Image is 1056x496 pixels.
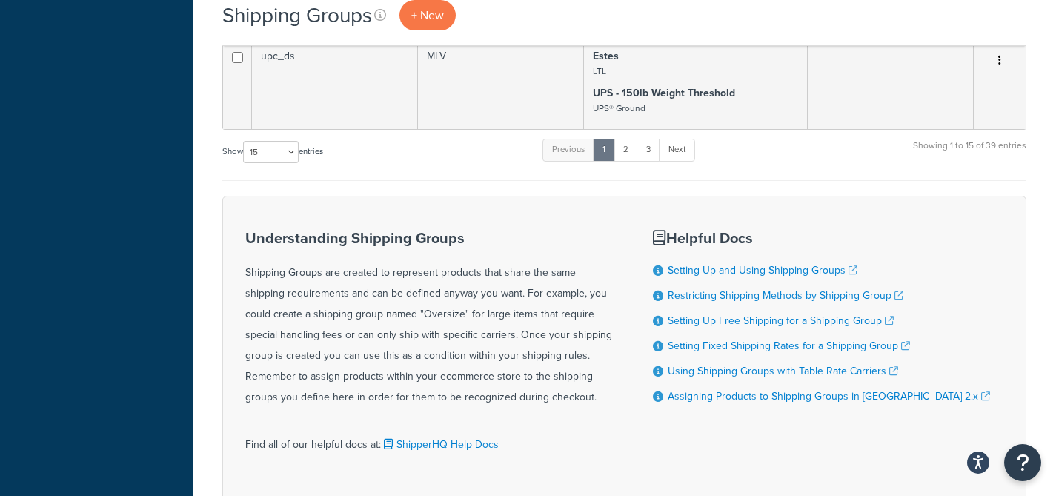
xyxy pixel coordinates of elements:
[637,139,660,161] a: 3
[418,42,584,129] td: MLV
[542,139,594,161] a: Previous
[593,65,606,78] small: LTL
[593,139,615,161] a: 1
[659,139,695,161] a: Next
[593,102,645,115] small: UPS® Ground
[222,1,372,30] h1: Shipping Groups
[245,230,616,246] h3: Understanding Shipping Groups
[1004,444,1041,481] button: Open Resource Center
[668,363,898,379] a: Using Shipping Groups with Table Rate Carriers
[614,139,638,161] a: 2
[243,141,299,163] select: Showentries
[668,313,894,328] a: Setting Up Free Shipping for a Shipping Group
[245,423,616,455] div: Find all of our helpful docs at:
[593,85,735,101] strong: UPS - 150lb Weight Threshold
[668,262,857,278] a: Setting Up and Using Shipping Groups
[913,137,1026,169] div: Showing 1 to 15 of 39 entries
[653,230,990,246] h3: Helpful Docs
[252,42,418,129] td: upc_ds
[668,338,910,354] a: Setting Fixed Shipping Rates for a Shipping Group
[411,7,444,24] span: + New
[593,48,619,64] strong: Estes
[381,437,499,452] a: ShipperHQ Help Docs
[668,388,990,404] a: Assigning Products to Shipping Groups in [GEOGRAPHIC_DATA] 2.x
[668,288,903,303] a: Restricting Shipping Methods by Shipping Group
[222,141,323,163] label: Show entries
[245,230,616,408] div: Shipping Groups are created to represent products that share the same shipping requirements and c...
